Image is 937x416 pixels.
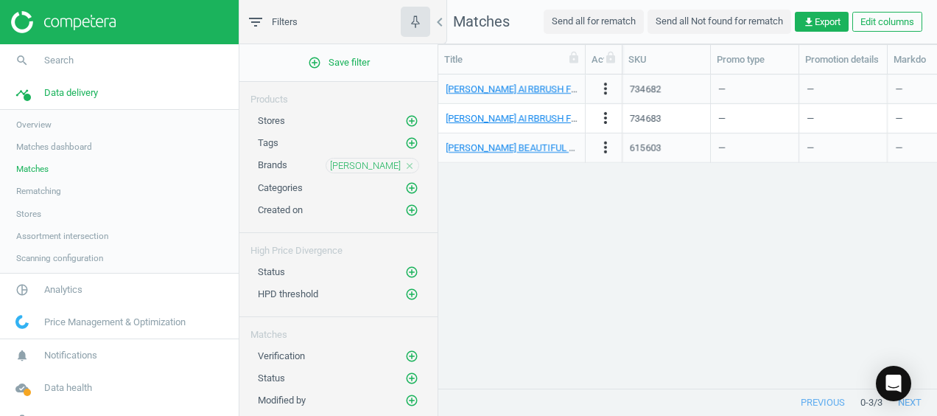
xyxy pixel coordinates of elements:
[404,393,419,408] button: add_circle_outline
[239,317,438,342] div: Matches
[239,233,438,257] div: High Price Divergence
[860,396,874,409] span: 0 - 3
[444,53,579,66] div: Title
[258,159,287,170] span: Brands
[247,13,264,31] i: filter_list
[11,11,116,33] img: ajHJNr6hYgQAAAAASUVORK5CYII=
[258,350,305,361] span: Verification
[405,394,418,407] i: add_circle_outline
[16,185,61,197] span: Rematching
[446,113,770,124] a: [PERSON_NAME] AIRBRUSH FLAWLESS SETTING SPRAY 34ML_734683-34ml
[258,182,303,193] span: Categories
[807,105,880,131] div: —
[404,136,419,150] button: add_circle_outline
[44,349,97,362] span: Notifications
[438,74,937,378] div: grid
[258,204,303,215] span: Created on
[404,371,419,386] button: add_circle_outline
[717,53,793,66] div: Promo type
[8,276,36,304] i: pie_chart_outlined
[404,265,419,280] button: add_circle_outline
[16,141,92,153] span: Matches dashboard
[795,12,849,32] button: get_appExport
[807,76,880,102] div: —
[16,163,49,175] span: Matches
[718,105,791,131] div: —
[805,53,881,66] div: Promotion details
[852,12,922,32] button: Edit columns
[630,112,661,125] div: 734683
[308,56,370,69] span: Save filter
[16,230,108,242] span: Assortment intersection
[15,315,29,329] img: wGWNvw8QSZomAAAAABJRU5ErkJggg==
[718,135,791,161] div: —
[882,389,937,416] button: next
[8,374,36,402] i: cloud_done
[258,137,278,148] span: Tags
[874,396,882,409] span: / 3
[446,142,891,153] a: [PERSON_NAME] BEAUTIFUL SKIN BRONZER - 2 MEDIUM_615603-BEAUTIFUL SKIN BRONZER - 2 MEDIUM
[630,83,661,96] div: 734682
[44,54,74,67] span: Search
[258,372,285,384] span: Status
[44,316,186,329] span: Price Management & Optimization
[8,79,36,107] i: timeline
[803,16,815,28] i: get_app
[330,159,401,173] span: [PERSON_NAME]
[404,287,419,302] button: add_circle_outline
[597,109,614,127] i: more_vert
[404,181,419,195] button: add_circle_outline
[308,56,321,69] i: add_circle_outline
[258,266,285,277] span: Status
[16,252,103,264] span: Scanning configuration
[807,135,880,161] div: —
[453,13,510,30] span: Matches
[630,142,661,155] div: 615603
[597,80,614,99] button: more_vert
[876,366,911,401] div: Open Intercom Messenger
[404,203,419,218] button: add_circle_outline
[404,114,419,128] button: add_circle_outline
[239,48,438,77] button: add_circle_outlineSave filter
[258,395,306,406] span: Modified by
[597,109,614,128] button: more_vert
[44,283,83,297] span: Analytics
[431,13,449,31] i: chevron_left
[16,208,41,220] span: Stores
[404,161,415,171] i: close
[544,10,644,33] button: Send all for rematch
[803,15,841,29] span: Export
[16,119,52,131] span: Overview
[597,139,614,156] i: more_vert
[239,82,438,106] div: Products
[44,86,98,100] span: Data delivery
[785,389,860,416] button: previous
[597,139,614,158] button: more_vert
[446,83,780,94] a: [PERSON_NAME] AIRBRUSH FLAWLESS SETTING SPRAY 100ML_734682-100ml
[597,80,614,97] i: more_vert
[648,10,791,33] button: Send all Not found for rematch
[258,288,318,299] span: HPD threshold
[44,381,92,395] span: Data health
[718,76,791,102] div: —
[8,342,36,370] i: notifications
[628,53,704,66] div: SKU
[404,349,419,364] button: add_circle_outline
[8,46,36,74] i: search
[272,15,298,29] span: Filters
[258,115,285,126] span: Stores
